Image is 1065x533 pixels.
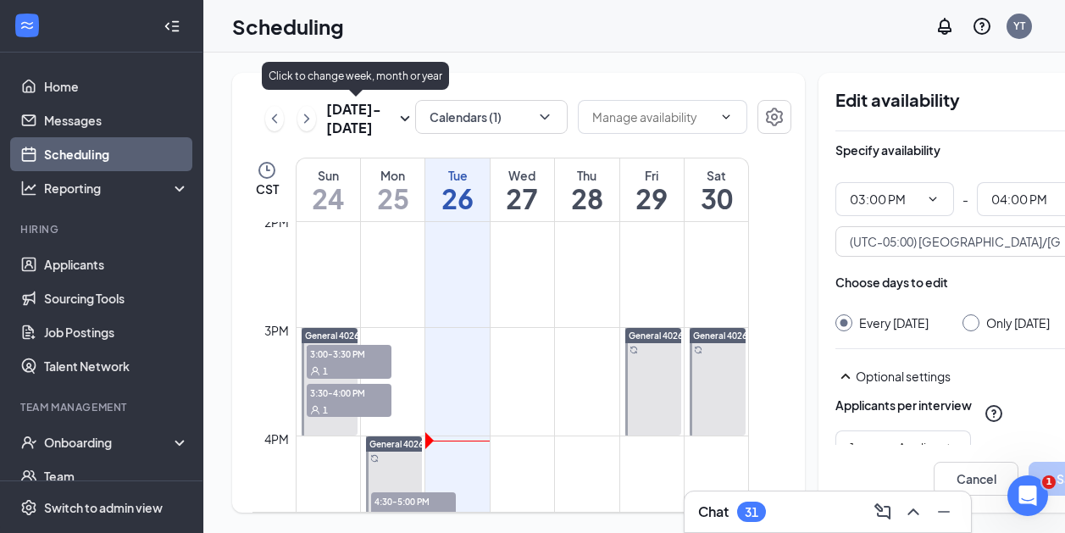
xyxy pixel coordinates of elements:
[425,158,489,221] a: August 26, 2025
[694,346,702,354] svg: Sync
[361,184,424,213] h1: 25
[984,403,1004,424] svg: QuestionInfo
[630,346,638,354] svg: Sync
[592,108,713,126] input: Manage availability
[1042,475,1056,489] span: 1
[310,405,320,415] svg: User
[164,18,180,35] svg: Collapse
[326,100,395,137] h3: [DATE] - [DATE]
[685,167,748,184] div: Sat
[685,158,748,221] a: August 30, 2025
[261,321,292,340] div: 3pm
[555,184,618,213] h1: 28
[900,498,927,525] button: ChevronUp
[44,315,189,349] a: Job Postings
[323,365,328,377] span: 1
[1007,475,1048,516] iframe: Intercom live chat
[307,384,391,401] span: 3:30-4:00 PM
[898,438,957,457] div: Applicants
[1013,19,1025,33] div: YT
[536,108,553,125] svg: ChevronDown
[297,167,360,184] div: Sun
[757,100,791,134] button: Settings
[361,167,424,184] div: Mon
[232,12,344,41] h1: Scheduling
[934,502,954,522] svg: Minimize
[20,222,186,236] div: Hiring
[305,330,397,341] span: General 4026Manager
[265,106,284,131] button: ChevronLeft
[415,100,568,134] button: Calendars (1)ChevronDown
[44,69,189,103] a: Home
[297,158,360,221] a: August 24, 2025
[719,110,733,124] svg: ChevronDown
[930,498,957,525] button: Minimize
[310,366,320,376] svg: User
[873,502,893,522] svg: ComposeMessage
[44,349,189,383] a: Talent Network
[555,158,618,221] a: August 28, 2025
[395,108,415,129] svg: SmallChevronDown
[972,16,992,36] svg: QuestionInfo
[20,434,37,451] svg: UserCheck
[869,498,896,525] button: ComposeMessage
[698,502,729,521] h3: Chat
[370,454,379,463] svg: Sync
[44,459,189,493] a: Team
[685,184,748,213] h1: 30
[256,180,279,197] span: CST
[261,430,292,448] div: 4pm
[926,192,940,206] svg: ChevronDown
[19,17,36,34] svg: WorkstreamLogo
[20,180,37,197] svg: Analysis
[44,434,175,451] div: Onboarding
[859,314,929,331] div: Every [DATE]
[425,167,489,184] div: Tue
[44,499,163,516] div: Switch to admin view
[257,160,277,180] svg: Clock
[266,108,283,129] svg: ChevronLeft
[297,106,316,131] button: ChevronRight
[745,505,758,519] div: 31
[371,492,456,509] span: 4:30-5:00 PM
[491,184,554,213] h1: 27
[262,62,449,90] div: Click to change week, month or year
[620,158,684,221] a: August 29, 2025
[934,462,1018,496] button: Cancel
[986,314,1050,331] div: Only [DATE]
[629,330,720,341] span: General 4026Manager
[20,499,37,516] svg: Settings
[620,184,684,213] h1: 29
[835,366,856,386] svg: SmallChevronUp
[261,213,292,231] div: 2pm
[20,400,186,414] div: Team Management
[425,184,489,213] h1: 26
[298,108,315,129] svg: ChevronRight
[44,247,189,281] a: Applicants
[835,142,940,158] div: Specify availability
[764,107,785,127] svg: Settings
[44,103,189,137] a: Messages
[323,404,328,416] span: 1
[757,100,791,137] a: Settings
[693,330,785,341] span: General 4026Manager
[555,167,618,184] div: Thu
[935,16,955,36] svg: Notifications
[297,184,360,213] h1: 24
[835,397,972,414] div: Applicants per interview
[491,167,554,184] div: Wed
[307,345,391,362] span: 3:00-3:30 PM
[903,502,924,522] svg: ChevronUp
[835,274,948,291] div: Choose days to edit
[44,281,189,315] a: Sourcing Tools
[44,137,189,171] a: Scheduling
[620,167,684,184] div: Fri
[491,158,554,221] a: August 27, 2025
[44,180,190,197] div: Reporting
[369,439,461,449] span: General 4026Manager
[361,158,424,221] a: August 25, 2025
